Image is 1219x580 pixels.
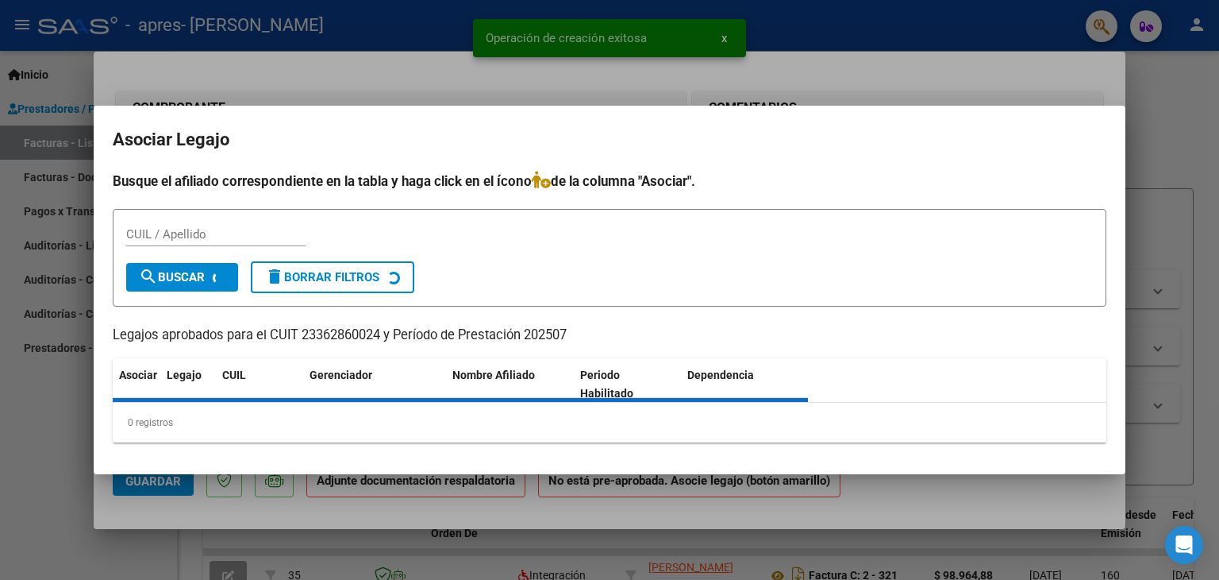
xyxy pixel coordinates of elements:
[687,369,754,381] span: Dependencia
[119,369,157,381] span: Asociar
[222,369,246,381] span: CUIL
[126,263,238,292] button: Buscar
[580,369,633,400] span: Periodo Habilitado
[303,358,446,411] datatable-header-cell: Gerenciador
[265,270,379,284] span: Borrar Filtros
[446,358,574,411] datatable-header-cell: Nombre Afiliado
[113,358,160,411] datatable-header-cell: Asociar
[113,326,1106,346] p: Legajos aprobados para el CUIT 23362860024 y Período de Prestación 202507
[265,267,284,286] mat-icon: delete
[160,358,216,411] datatable-header-cell: Legajo
[139,267,158,286] mat-icon: search
[113,125,1106,155] h2: Asociar Legajo
[167,369,202,381] span: Legajo
[310,369,372,381] span: Gerenciador
[113,403,1106,443] div: 0 registros
[216,358,303,411] datatable-header-cell: CUIL
[251,261,414,293] button: Borrar Filtros
[574,358,681,411] datatable-header-cell: Periodo Habilitado
[452,369,535,381] span: Nombre Afiliado
[113,171,1106,191] h4: Busque el afiliado correspondiente en la tabla y haga click en el ícono de la columna "Asociar".
[681,358,809,411] datatable-header-cell: Dependencia
[1165,526,1203,564] div: Open Intercom Messenger
[139,270,205,284] span: Buscar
